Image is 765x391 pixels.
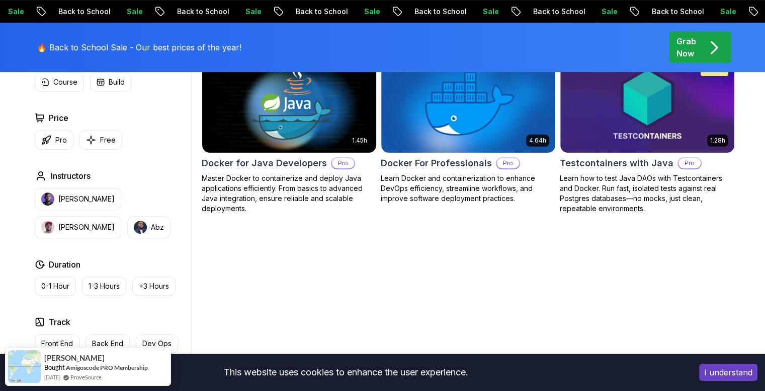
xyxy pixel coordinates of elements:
button: instructor img[PERSON_NAME] [35,188,121,210]
span: Bought [44,363,65,371]
p: Back to School [288,7,356,17]
p: Master Docker to containerize and deploy Java applications efficiently. From basics to advanced J... [202,173,377,214]
p: Build [109,77,125,87]
button: Free [79,130,122,150]
p: [PERSON_NAME] [58,222,115,232]
button: 1-3 Hours [82,277,126,296]
p: Back to School [406,7,475,17]
h2: Docker for Java Developers [202,156,327,170]
p: Back to School [169,7,237,17]
a: Amigoscode PRO Membership [66,364,148,371]
p: Sale [593,7,626,17]
div: This website uses cookies to enhance the user experience. [8,361,684,383]
p: Back to School [525,7,593,17]
img: instructor img [41,192,54,206]
button: 0-1 Hour [35,277,76,296]
p: Grab Now [676,35,696,59]
p: Course [53,77,77,87]
img: Docker for Java Developers card [198,52,380,155]
img: instructor img [41,221,54,234]
img: instructor img [134,221,147,234]
button: Pro [35,130,73,150]
p: Sale [237,7,270,17]
p: 4.64h [529,137,546,145]
p: Learn how to test Java DAOs with Testcontainers and Docker. Run fast, isolated tests against real... [560,173,735,214]
h2: Testcontainers with Java [560,156,673,170]
button: instructor imgAbz [127,216,171,238]
p: Back to School [50,7,119,17]
button: +3 Hours [132,277,176,296]
p: Free [100,135,116,145]
p: 🔥 Back to School Sale - Our best prices of the year! [37,41,241,53]
button: instructor img[PERSON_NAME] [35,216,121,238]
p: Sale [119,7,151,17]
button: Course [35,73,84,92]
a: Docker For Professionals card4.64hDocker For ProfessionalsProLearn Docker and containerization to... [381,54,556,204]
p: Learn Docker and containerization to enhance DevOps efficiency, streamline workflows, and improve... [381,173,556,204]
img: Testcontainers with Java card [560,55,734,153]
p: 1.45h [352,137,367,145]
button: Front End [35,334,79,353]
p: [PERSON_NAME] [58,194,115,204]
p: Abz [151,222,164,232]
button: Back End [86,334,130,353]
p: Pro [497,158,519,168]
a: Testcontainers with Java card1.28hNEWTestcontainers with JavaProLearn how to test Java DAOs with ... [560,54,735,214]
p: Dev Ops [142,339,172,349]
h2: Duration [49,258,80,271]
p: 1.28h [710,137,725,145]
p: Sale [356,7,388,17]
span: [DATE] [44,373,60,381]
h2: Instructors [51,170,91,182]
img: provesource social proof notification image [8,350,41,383]
p: +3 Hours [139,281,169,291]
button: Dev Ops [136,334,178,353]
p: Front End [41,339,73,349]
button: Build [90,73,131,92]
p: 0-1 Hour [41,281,69,291]
h2: Track [49,316,70,328]
h2: Price [49,112,68,124]
p: 1-3 Hours [89,281,120,291]
p: Sale [475,7,507,17]
p: Pro [332,158,354,168]
p: Back to School [644,7,712,17]
p: Sale [712,7,744,17]
a: Docker for Java Developers card1.45hDocker for Java DevelopersProMaster Docker to containerize an... [202,54,377,214]
span: [PERSON_NAME] [44,354,105,362]
p: Pro [678,158,701,168]
h2: Docker For Professionals [381,156,492,170]
p: Back End [92,339,123,349]
img: Docker For Professionals card [381,55,555,153]
a: ProveSource [70,373,102,381]
button: Accept cookies [699,364,757,381]
p: Pro [55,135,67,145]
